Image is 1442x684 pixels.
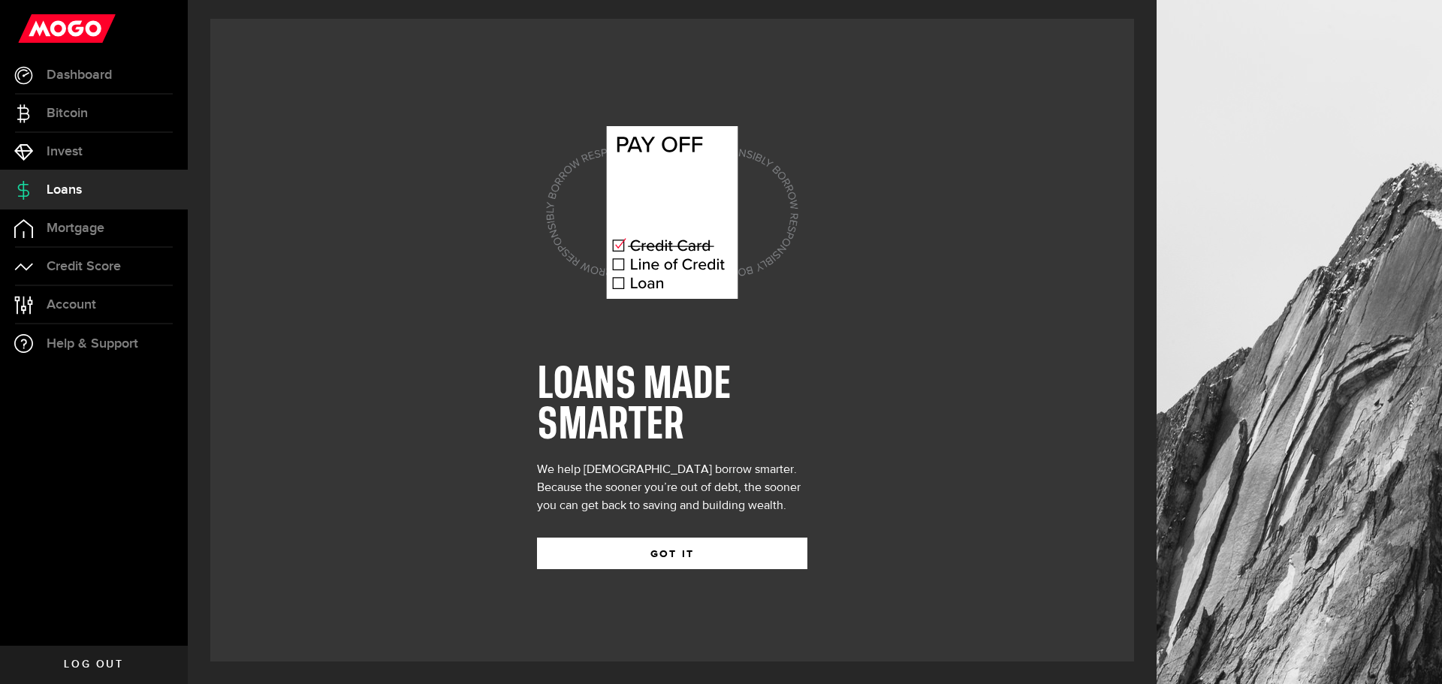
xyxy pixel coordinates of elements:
[537,461,807,515] div: We help [DEMOGRAPHIC_DATA] borrow smarter. Because the sooner you’re out of debt, the sooner you ...
[537,365,807,446] h1: LOANS MADE SMARTER
[64,659,123,670] span: Log out
[537,538,807,569] button: GOT IT
[47,260,121,273] span: Credit Score
[47,145,83,158] span: Invest
[47,68,112,82] span: Dashboard
[47,183,82,197] span: Loans
[47,337,138,351] span: Help & Support
[47,107,88,120] span: Bitcoin
[47,221,104,235] span: Mortgage
[47,298,96,312] span: Account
